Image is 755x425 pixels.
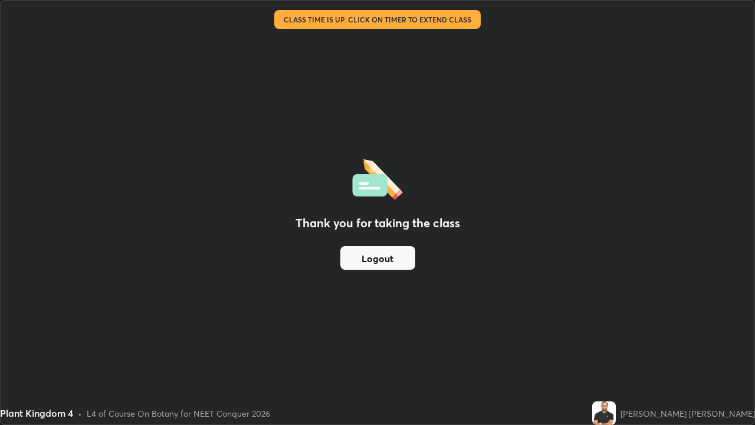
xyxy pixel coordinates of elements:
div: L4 of Course On Botany for NEET Conquer 2026 [87,407,270,420]
div: [PERSON_NAME] [PERSON_NAME] [621,407,755,420]
img: 0288c81ecca544f6b86d0d2edef7c4db.jpg [592,401,616,425]
img: offlineFeedback.1438e8b3.svg [352,155,403,200]
h2: Thank you for taking the class [296,214,460,232]
button: Logout [340,246,415,270]
div: • [78,407,82,420]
